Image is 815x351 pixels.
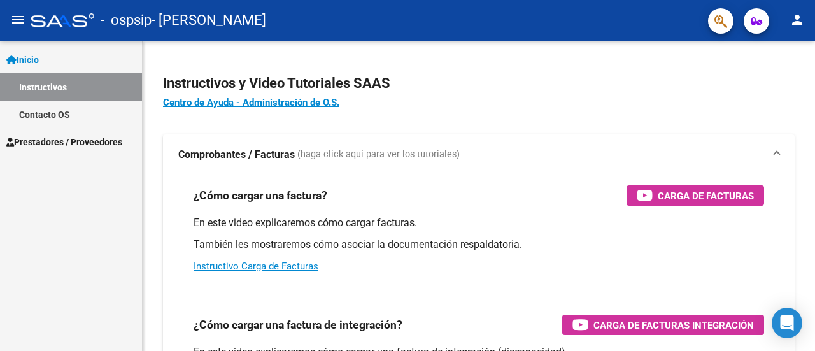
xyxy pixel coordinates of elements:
[297,148,460,162] span: (haga click aquí para ver los tutoriales)
[562,315,764,335] button: Carga de Facturas Integración
[593,317,754,333] span: Carga de Facturas Integración
[163,97,339,108] a: Centro de Ayuda - Administración de O.S.
[194,316,402,334] h3: ¿Cómo cargar una factura de integración?
[10,12,25,27] mat-icon: menu
[194,261,318,272] a: Instructivo Carga de Facturas
[194,216,764,230] p: En este video explicaremos cómo cargar facturas.
[152,6,266,34] span: - [PERSON_NAME]
[790,12,805,27] mat-icon: person
[772,308,802,338] div: Open Intercom Messenger
[658,188,754,204] span: Carga de Facturas
[627,185,764,206] button: Carga de Facturas
[163,134,795,175] mat-expansion-panel-header: Comprobantes / Facturas (haga click aquí para ver los tutoriales)
[194,187,327,204] h3: ¿Cómo cargar una factura?
[194,238,764,252] p: También les mostraremos cómo asociar la documentación respaldatoria.
[101,6,152,34] span: - ospsip
[178,148,295,162] strong: Comprobantes / Facturas
[6,53,39,67] span: Inicio
[163,71,795,96] h2: Instructivos y Video Tutoriales SAAS
[6,135,122,149] span: Prestadores / Proveedores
